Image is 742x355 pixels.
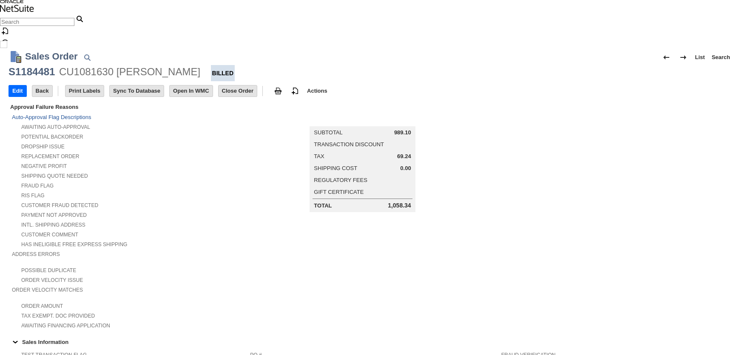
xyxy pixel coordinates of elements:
[314,189,364,195] a: Gift Certificate
[21,153,79,159] a: Replacement Order
[661,52,671,62] img: Previous
[314,177,367,183] a: Regulatory Fees
[21,267,76,273] a: Possible Duplicate
[21,193,45,199] a: RIS flag
[211,65,235,81] div: Billed
[9,65,55,79] div: S1184481
[170,85,213,97] input: Open In WMC
[21,183,54,189] a: Fraud Flag
[314,129,342,136] a: Subtotal
[273,86,283,96] img: print.svg
[21,323,110,329] a: Awaiting Financing Application
[32,85,52,97] input: Back
[310,113,415,126] caption: Summary
[110,85,164,97] input: Sync To Database
[21,212,87,218] a: Payment not approved
[21,232,78,238] a: Customer Comment
[21,313,95,319] a: Tax Exempt. Doc Provided
[21,303,63,309] a: Order Amount
[21,202,98,208] a: Customer Fraud Detected
[708,51,733,64] a: Search
[21,163,67,169] a: Negative Profit
[314,165,357,171] a: Shipping Cost
[21,134,83,140] a: Potential Backorder
[304,88,331,94] a: Actions
[9,336,730,347] div: Sales Information
[678,52,688,62] img: Next
[21,124,90,130] a: Awaiting Auto-Approval
[388,202,411,209] span: 1,058.34
[82,52,92,62] img: Quick Find
[9,85,26,97] input: Edit
[21,241,127,247] a: Has Ineligible Free Express Shipping
[74,14,85,24] svg: Search
[692,51,708,64] a: List
[65,85,104,97] input: Print Labels
[400,165,411,172] span: 0.00
[314,141,384,148] a: Transaction Discount
[25,49,78,63] h1: Sales Order
[9,336,733,347] td: Sales Information
[397,153,411,160] span: 69.24
[12,287,83,293] a: Order Velocity Matches
[21,277,83,283] a: Order Velocity Issue
[21,144,65,150] a: Dropship Issue
[314,202,332,209] a: Total
[290,86,300,96] img: add-record.svg
[12,114,91,120] a: Auto-Approval Flag Descriptions
[59,65,200,79] div: CU1081630 [PERSON_NAME]
[21,173,88,179] a: Shipping Quote Needed
[12,251,60,257] a: Address Errors
[219,85,257,97] input: Close Order
[314,153,324,159] a: Tax
[394,129,411,136] span: 989.10
[9,102,247,112] div: Approval Failure Reasons
[21,222,85,228] a: Intl. Shipping Address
